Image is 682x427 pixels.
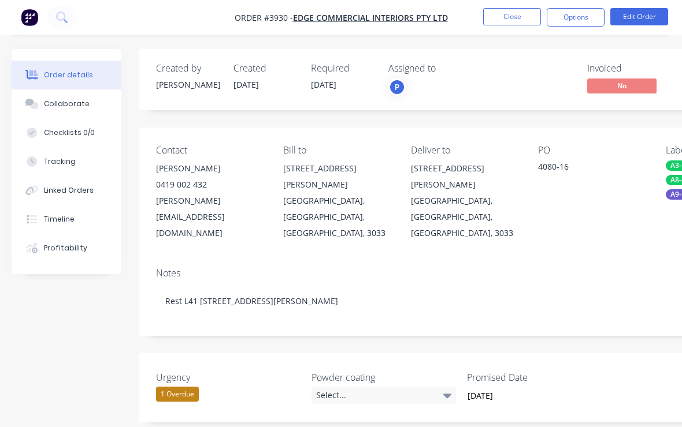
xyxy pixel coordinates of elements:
div: [PERSON_NAME] [156,160,265,177]
div: PO [538,145,647,156]
a: Edge Commercial Interiors Pty Ltd [293,12,448,23]
div: Tracking [44,156,76,167]
img: Factory [21,9,38,26]
div: [STREET_ADDRESS][PERSON_NAME][GEOGRAPHIC_DATA], [GEOGRAPHIC_DATA], [GEOGRAPHIC_DATA], 3033 [411,160,520,241]
div: [GEOGRAPHIC_DATA], [GEOGRAPHIC_DATA], [GEOGRAPHIC_DATA], 3033 [411,193,520,241]
button: Tracking [12,147,121,176]
div: [STREET_ADDRESS][PERSON_NAME] [283,160,392,193]
button: Edit Order [610,8,668,25]
div: Deliver to [411,145,520,156]
div: Contact [156,145,265,156]
button: Timeline [12,205,121,234]
div: [GEOGRAPHIC_DATA], [GEOGRAPHIC_DATA], [GEOGRAPHIC_DATA], 3033 [283,193,392,241]
div: Created by [156,63,220,74]
span: No [587,78,657,93]
div: [PERSON_NAME] [156,78,220,91]
span: [DATE] [311,79,336,90]
div: Profitability [44,243,87,253]
label: Promised Date [467,370,611,384]
label: Urgency [156,370,301,384]
div: [STREET_ADDRESS][PERSON_NAME][GEOGRAPHIC_DATA], [GEOGRAPHIC_DATA], [GEOGRAPHIC_DATA], 3033 [283,160,392,241]
div: [STREET_ADDRESS][PERSON_NAME] [411,160,520,193]
span: [DATE] [233,79,259,90]
div: Timeline [44,214,75,224]
span: Order #3930 - [235,12,293,23]
div: [PERSON_NAME][EMAIL_ADDRESS][DOMAIN_NAME] [156,193,265,241]
div: Bill to [283,145,392,156]
div: Linked Orders [44,185,94,196]
div: Created [233,63,297,74]
button: Order details [12,61,121,89]
div: 4080-16 [538,160,647,177]
div: 1 Overdue [156,387,199,402]
button: Close [483,8,541,25]
div: Invoiced [587,63,674,74]
button: Checklists 0/0 [12,118,121,147]
input: Enter date [459,387,603,404]
div: [PERSON_NAME]0419 002 432[PERSON_NAME][EMAIL_ADDRESS][DOMAIN_NAME] [156,160,265,241]
div: Collaborate [44,99,90,109]
button: Options [547,8,605,27]
button: Profitability [12,234,121,263]
button: Linked Orders [12,176,121,205]
div: 0419 002 432 [156,177,265,193]
button: P [388,78,406,96]
label: Powder coating [312,370,456,384]
div: Select... [312,387,456,404]
div: Order details [44,70,93,80]
div: Required [311,63,375,74]
button: Collaborate [12,89,121,118]
div: Assigned to [388,63,504,74]
div: Checklists 0/0 [44,128,95,138]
